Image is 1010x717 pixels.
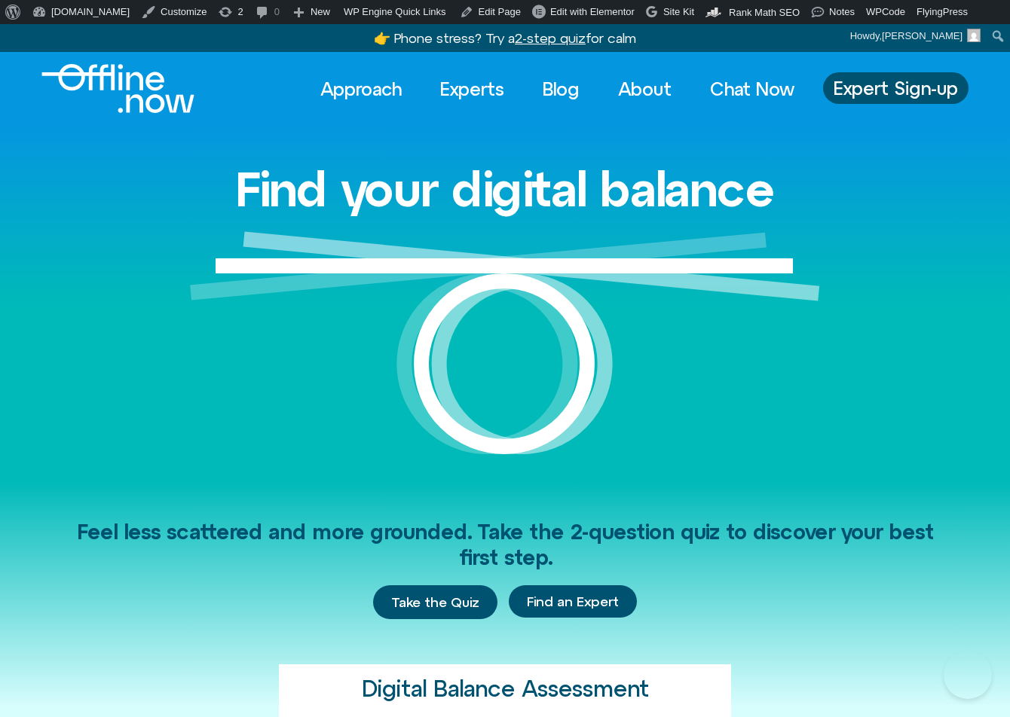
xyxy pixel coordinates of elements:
[529,72,593,105] a: Blog
[307,72,415,105] a: Approach
[944,651,992,699] iframe: Botpress
[729,7,800,18] span: Rank Math SEO
[77,520,934,569] span: Feel less scattered and more grounded. Take the 2-question quiz to discover your best first step.
[696,72,808,105] a: Chat Now
[509,585,637,618] a: Find an Expert
[550,6,635,17] span: Edit with Elementor
[834,78,958,98] span: Expert Sign-up
[527,594,619,609] span: Find an Expert
[882,30,963,41] span: [PERSON_NAME]
[515,30,586,46] u: 2-step quiz
[362,676,649,701] h2: Digital Balance Assessment
[307,72,808,105] nav: Menu
[845,24,987,48] a: Howdy,
[391,594,479,611] span: Take the Quiz
[663,6,694,17] span: Site Kit
[41,64,194,113] img: offline.now
[427,72,518,105] a: Experts
[235,163,775,215] h1: Find your digital balance
[823,72,969,104] a: Expert Sign-up
[373,585,497,620] a: Take the Quiz
[374,30,636,46] a: 👉 Phone stress? Try a2-step quizfor calm
[41,64,169,113] div: Logo
[604,72,685,105] a: About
